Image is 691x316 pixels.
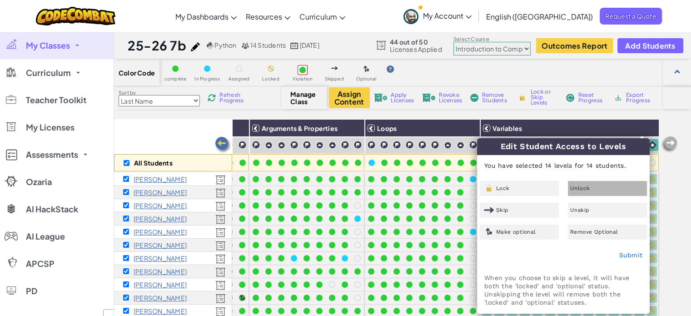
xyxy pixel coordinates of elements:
span: Violation [292,76,313,81]
span: In Progress [194,76,220,81]
span: Python [214,41,236,49]
p: You have selected 14 levels for 14 students. [477,155,649,176]
img: iconPencil.svg [191,42,200,51]
p: Felicity Horst [134,228,187,236]
span: Curriculum [26,69,71,77]
span: Assigned [229,76,250,81]
img: IconLock.svg [517,93,527,101]
p: Joshua Obitts [134,294,187,301]
span: Export Progress [626,92,654,103]
span: Lock [496,186,509,191]
button: Add Students [617,38,683,53]
img: IconReset.svg [566,94,575,102]
img: Licensed [215,281,226,291]
span: Licenses Applied [390,45,442,53]
p: All Students [134,159,173,166]
h1: 25-26 7b [128,37,186,54]
span: AI HackStack [26,205,78,213]
span: Curriculum [299,12,337,21]
img: IconArchive.svg [614,94,622,102]
img: Licensed [215,228,226,238]
img: IconOptionalLevel.svg [484,228,494,236]
img: CodeCombat logo [36,7,115,25]
img: IconChallengeLevel.svg [405,140,414,149]
img: IconChallengeLevel.svg [469,140,477,149]
span: Skip [496,207,508,213]
img: Licensed [215,294,226,304]
img: IconChallengeLevel.svg [238,140,247,149]
span: My Classes [26,41,70,50]
p: Cohen Daniel [134,215,187,222]
p: Weston Mickey [134,268,187,275]
img: IconLicenseRevoke.svg [422,94,436,102]
span: complete [164,76,187,81]
img: IconPracticeLevel.svg [265,141,273,149]
h3: Edit Student Access to Levels [477,138,650,155]
img: IconChallengeLevel.svg [353,140,362,149]
span: Color Code [119,69,155,76]
span: Unlock [570,186,590,191]
p: Maylee Keller [134,255,187,262]
img: IconChallengeLevel.svg [393,140,401,149]
img: avatar [403,9,418,24]
p: Jordan Crouse [134,202,187,209]
span: Apply Licenses [391,92,414,103]
img: IconChallengeLevel.svg [252,140,260,149]
label: Sort by [119,89,200,96]
span: English ([GEOGRAPHIC_DATA]) [486,12,593,21]
a: English ([GEOGRAPHIC_DATA]) [482,4,597,29]
button: Assign Content [329,87,370,108]
img: IconChallengeLevel.svg [290,140,298,149]
img: IconLicenseApply.svg [374,94,388,102]
img: IconChallengeLevel.svg [418,140,427,149]
span: My Licenses [26,123,75,131]
span: Loops [377,124,397,132]
span: My Dashboards [175,12,229,21]
img: IconPracticeLevel.svg [328,141,336,149]
span: Manage Class [290,90,317,105]
span: My Account [423,11,472,20]
span: Request a Quote [600,8,662,25]
span: Variables [492,124,522,132]
a: Curriculum [295,4,350,29]
img: IconReload.svg [208,94,216,102]
span: Remove Students [482,92,509,103]
img: MultipleUsers.png [241,42,249,49]
span: Lock or Skip Levels [531,89,557,105]
img: IconPracticeLevel.svg [457,141,464,149]
span: Locked [262,76,279,81]
img: Licensed [215,241,226,251]
p: Ruby Adams [134,176,187,183]
img: IconPracticeLevel.svg [316,141,323,149]
img: Licensed [215,267,226,277]
span: [DATE] [299,41,319,49]
span: Ozaria [26,178,52,186]
img: IconChallengeLevel.svg [431,140,439,149]
span: Skipped [325,76,344,81]
img: IconHint.svg [387,65,394,73]
p: Jay Nadolny [134,281,187,288]
img: IconOptionalLevel.svg [363,65,369,73]
span: AI League [26,232,65,241]
img: IconPracticeLevel.svg [444,141,452,149]
a: My Dashboards [171,4,241,29]
img: IconPracticeLevel.svg [278,141,285,149]
a: Submit [619,251,642,259]
span: Reset Progress [578,92,606,103]
button: Outcomes Report [536,38,613,53]
img: Licensed [215,215,226,225]
img: IconRemoveStudents.svg [470,94,478,102]
span: Arguments & Properties [262,124,338,132]
span: Refresh Progress [219,92,248,103]
span: Revoke Licenses [439,92,462,103]
p: When you choose to skip a level, it will have both the 'locked' and 'optional' status. Unskipping... [484,274,642,306]
img: IconChallengeLevel.svg [367,140,376,149]
span: Remove Optional [570,229,618,235]
img: Licensed [215,201,226,211]
span: Resources [246,12,282,21]
img: Arrow_Left.png [214,136,232,154]
span: 14 Students [250,41,286,49]
img: python.png [207,42,214,49]
span: Teacher Toolkit [26,96,86,104]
